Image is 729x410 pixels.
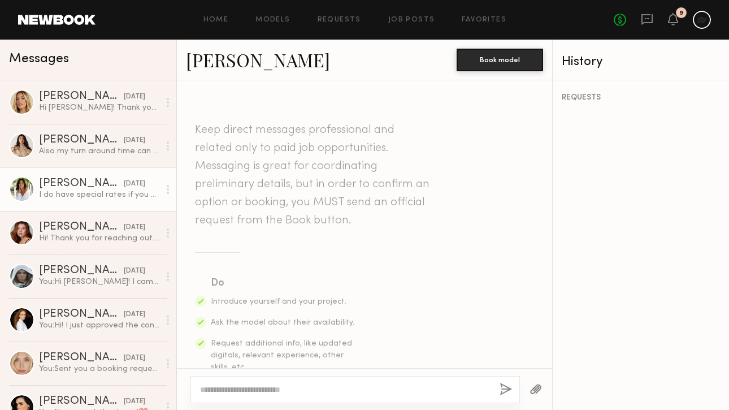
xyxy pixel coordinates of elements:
div: [PERSON_NAME] [39,178,124,189]
div: [DATE] [124,179,145,189]
div: Hi! Thank you for reaching out. My rate for full usage is $500 and I can get it to you by [DATE]! [39,233,159,244]
div: [PERSON_NAME] [39,265,124,277]
a: Book model [457,54,543,64]
div: History [562,55,720,68]
a: Job Posts [388,16,435,24]
div: [PERSON_NAME] [39,396,124,407]
div: You: Hi! I just approved the content, thank you! [39,320,159,331]
div: [PERSON_NAME] [39,222,124,233]
div: [DATE] [124,92,145,102]
header: Keep direct messages professional and related only to paid job opportunities. Messaging is great ... [195,121,432,230]
span: Request additional info, like updated digitals, relevant experience, other skills, etc. [211,340,352,371]
div: 9 [679,10,683,16]
div: REQUESTS [562,94,720,102]
button: Book model [457,49,543,71]
div: [PERSON_NAME] [39,309,124,320]
a: Home [203,16,229,24]
span: Messages [9,53,69,66]
div: Do [211,275,355,291]
div: [DATE] [124,135,145,146]
div: [DATE] [124,353,145,364]
div: [PERSON_NAME] [39,352,124,364]
div: You: Hi [PERSON_NAME]! I came across your portfolio and would love to partner with you for our je... [39,277,159,287]
div: [PERSON_NAME] [39,91,124,102]
div: I do have special rates if you are interested in working together on a frequent basis, or multipl... [39,189,159,200]
div: Hi [PERSON_NAME]! Thank you so much for reaching out. I’d absolutely love to work with you! My ra... [39,102,159,113]
div: [DATE] [124,396,145,407]
div: [DATE] [124,266,145,277]
a: [PERSON_NAME] [186,48,330,72]
a: Requests [318,16,361,24]
div: Also my turn around time can be 3 days after receiving product [39,146,159,157]
div: [PERSON_NAME] [39,135,124,146]
div: [DATE] [124,222,145,233]
a: Favorites [462,16,506,24]
div: [DATE] [124,309,145,320]
a: Models [255,16,290,24]
div: You: Sent you a booking request, please accept [39,364,159,374]
span: Ask the model about their availability. [211,319,354,326]
span: Introduce yourself and your project. [211,298,346,305]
